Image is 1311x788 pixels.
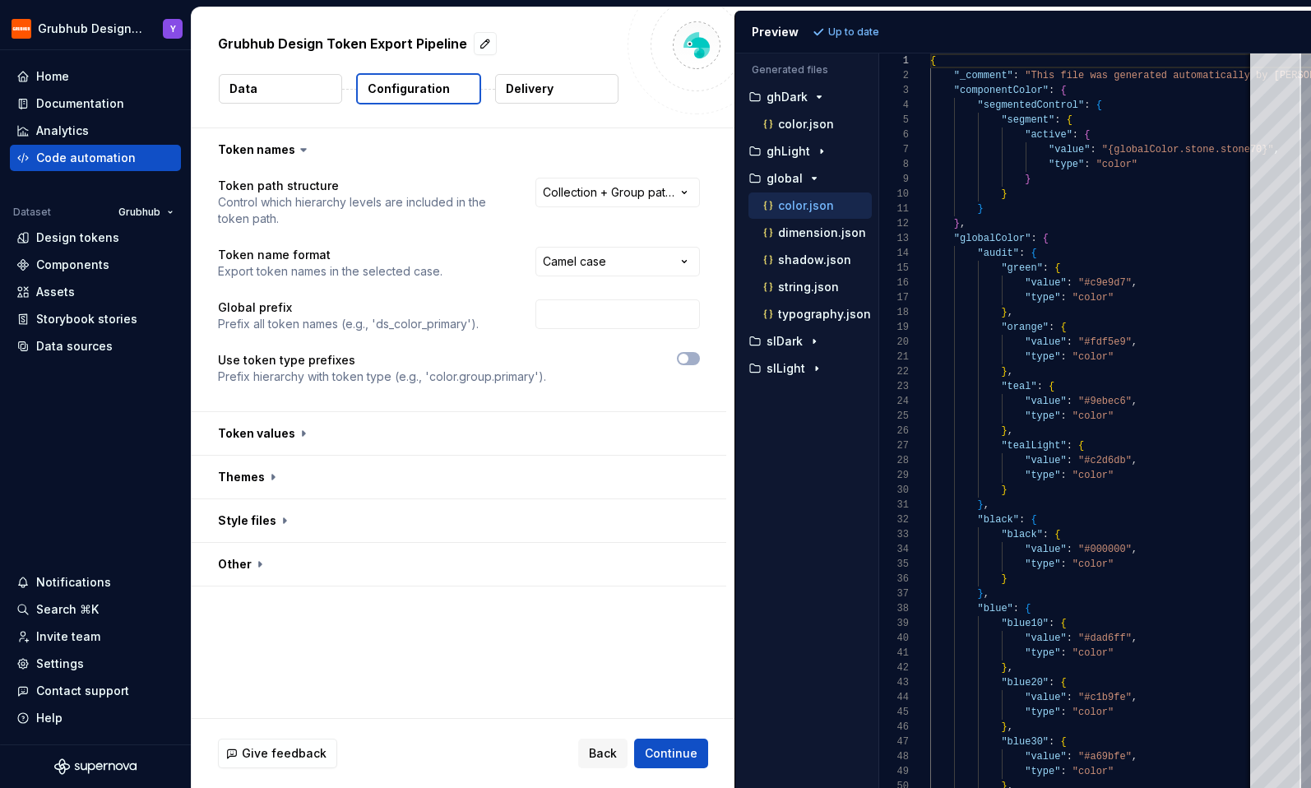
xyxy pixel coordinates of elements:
button: dimension.json [748,224,872,242]
span: "blue10" [1001,618,1049,629]
a: Assets [10,279,181,305]
p: slLight [767,362,805,375]
div: 35 [879,557,909,572]
span: : [1072,129,1078,141]
span: : [1013,603,1019,614]
span: : [1090,144,1096,155]
span: , [960,218,966,229]
span: "#dad6ff" [1078,633,1132,644]
span: : [1084,100,1090,111]
span: "type" [1025,707,1060,718]
span: : [1019,514,1025,526]
span: : [1067,544,1072,555]
div: 12 [879,216,909,231]
span: : [1049,85,1054,96]
div: 8 [879,157,909,172]
span: "teal" [1001,381,1036,392]
span: { [930,55,936,67]
span: "type" [1025,351,1060,363]
button: slLight [742,359,872,378]
span: "black" [978,514,1019,526]
span: "#fdf5e9" [1078,336,1132,348]
span: "blue30" [1001,736,1049,748]
span: "#000000" [1078,544,1132,555]
span: "color" [1072,351,1114,363]
span: : [1037,381,1043,392]
a: Invite team [10,623,181,650]
a: Design tokens [10,225,181,251]
p: Global prefix [218,299,479,316]
span: "value" [1025,751,1066,763]
span: { [1096,100,1102,111]
div: 36 [879,572,909,586]
p: Prefix hierarchy with token type (e.g., 'color.group.primary'). [218,369,546,385]
p: Data [229,81,257,97]
div: Contact support [36,683,129,699]
div: Analytics [36,123,89,139]
div: 29 [879,468,909,483]
span: { [1054,529,1060,540]
a: Documentation [10,90,181,117]
img: 4e8d6f31-f5cf-47b4-89aa-e4dec1dc0822.png [12,19,31,39]
span: : [1060,292,1066,304]
span: "segmentedControl" [978,100,1085,111]
span: : [1019,248,1025,259]
div: 39 [879,616,909,631]
span: } [1001,307,1007,318]
span: { [1060,85,1066,96]
span: , [1132,633,1137,644]
button: Configuration [356,73,481,104]
span: { [1060,618,1066,629]
div: 21 [879,350,909,364]
a: Storybook stories [10,306,181,332]
div: Dataset [13,206,51,219]
span: } [1001,662,1007,674]
span: "tealLight" [1001,440,1066,452]
div: 25 [879,409,909,424]
a: Analytics [10,118,181,144]
span: "value" [1025,277,1066,289]
span: "orange" [1001,322,1049,333]
span: : [1060,766,1066,777]
div: Documentation [36,95,124,112]
span: , [1132,277,1137,289]
span: : [1084,159,1090,170]
span: "blue" [978,603,1013,614]
div: 40 [879,631,909,646]
span: } [1025,174,1031,185]
div: Preview [752,24,799,40]
div: Code automation [36,150,136,166]
span: } [1001,188,1007,200]
span: : [1060,410,1066,422]
span: "#a69bfe" [1078,751,1132,763]
span: "type" [1025,470,1060,481]
span: } [978,588,984,600]
a: Supernova Logo [54,758,137,775]
p: Use token type prefixes [218,352,546,369]
button: Grubhub [111,201,181,224]
p: ghLight [767,145,810,158]
button: string.json [748,278,872,296]
p: Control which hierarchy levels are included in the token path. [218,194,506,227]
span: } [1001,721,1007,733]
span: { [1054,262,1060,274]
div: 28 [879,453,909,468]
div: 1 [879,53,909,68]
div: 7 [879,142,909,157]
p: color.json [778,118,834,131]
span: : [1043,529,1049,540]
span: Grubhub [118,206,160,219]
span: "color" [1072,470,1114,481]
span: "globalColor" [954,233,1031,244]
span: "color" [1072,647,1114,659]
span: , [1132,751,1137,763]
div: 32 [879,512,909,527]
span: } [978,203,984,215]
span: : [1067,336,1072,348]
span: : [1060,647,1066,659]
span: "color" [1072,292,1114,304]
div: Home [36,68,69,85]
span: "color" [1072,559,1114,570]
button: typography.json [748,305,872,323]
p: slDark [767,335,803,348]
